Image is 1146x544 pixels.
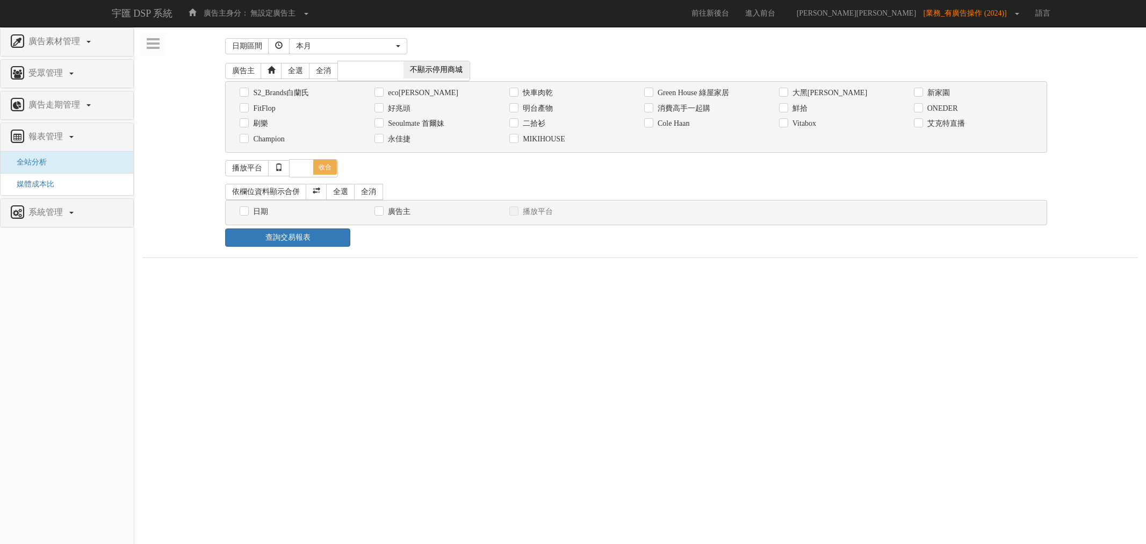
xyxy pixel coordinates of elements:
[250,88,308,98] label: S2_Brands白蘭氏
[354,184,383,200] a: 全消
[250,9,295,17] span: 無設定廣告主
[655,88,729,98] label: Green House 綠屋家居
[26,132,68,141] span: 報表管理
[250,206,268,217] label: 日期
[289,38,407,54] button: 本月
[26,207,68,217] span: 系統管理
[26,68,68,77] span: 受眾管理
[9,180,54,188] a: 媒體成本比
[790,118,816,129] label: Vitabox
[520,134,565,145] label: MIKIHOUSE
[925,103,958,114] label: ONEDER
[296,41,394,52] div: 本月
[9,204,125,221] a: 系統管理
[403,61,469,78] span: 不顯示停用商城
[520,206,553,217] label: 播放平台
[225,228,350,247] a: 查詢交易報表
[9,97,125,114] a: 廣告走期管理
[26,37,85,46] span: 廣告素材管理
[385,118,444,129] label: Seoulmate 首爾妹
[655,118,689,129] label: Cole Haan
[385,88,458,98] label: eco[PERSON_NAME]
[520,88,553,98] label: 快車肉乾
[385,206,410,217] label: 廣告主
[204,9,249,17] span: 廣告主身分：
[250,103,275,114] label: FitFlop
[385,103,410,114] label: 好兆頭
[326,184,355,200] a: 全選
[250,134,284,145] label: Champion
[9,128,125,146] a: 報表管理
[520,118,545,129] label: 二拾衫
[250,118,268,129] label: 刷樂
[385,134,410,145] label: 永佳捷
[520,103,553,114] label: 明台產物
[9,65,125,82] a: 受眾管理
[791,9,921,17] span: [PERSON_NAME][PERSON_NAME]
[790,88,867,98] label: 大黑[PERSON_NAME]
[925,118,965,129] label: 艾克特直播
[281,63,310,79] a: 全選
[790,103,808,114] label: 鮮拾
[655,103,710,114] label: 消費高手一起購
[309,63,338,79] a: 全消
[313,160,337,175] span: 收合
[26,100,85,109] span: 廣告走期管理
[924,9,1012,17] span: [業務_有廣告操作 (2024)]
[9,158,47,166] a: 全站分析
[9,33,125,51] a: 廣告素材管理
[925,88,950,98] label: 新家園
